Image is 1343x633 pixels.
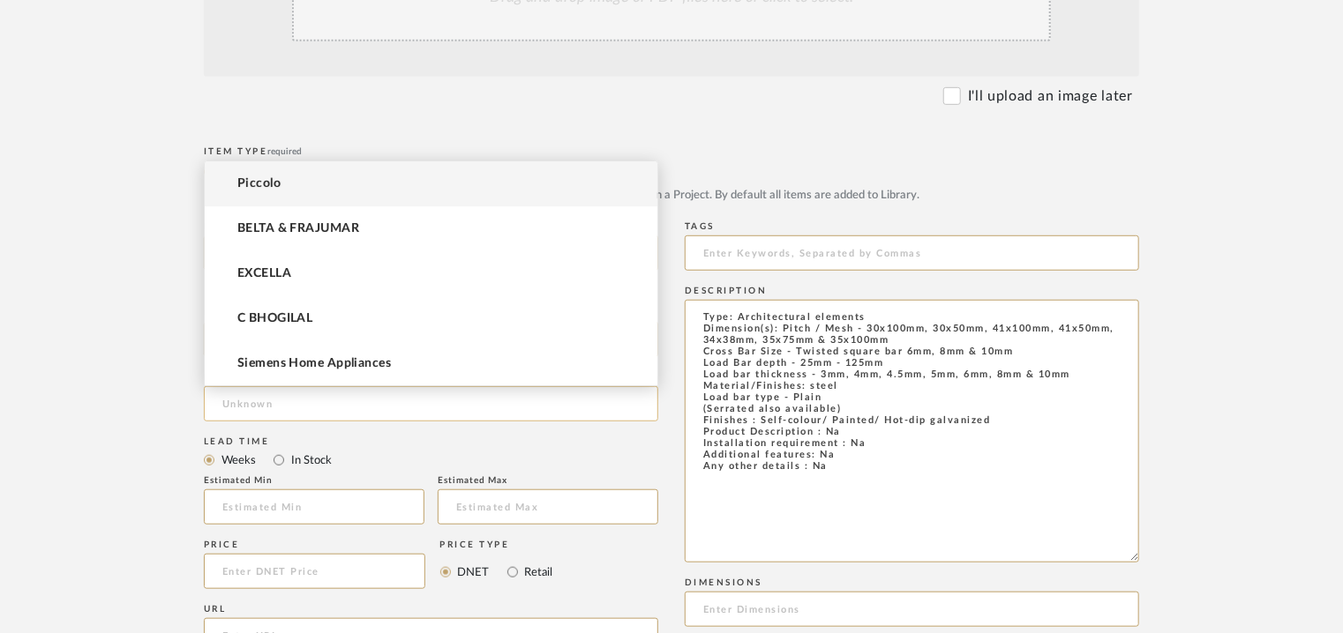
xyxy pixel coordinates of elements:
input: Enter Dimensions [685,592,1139,627]
label: In Stock [289,451,332,470]
mat-radio-group: Select item type [204,449,658,471]
mat-radio-group: Select price type [440,554,553,589]
span: Piccolo [237,176,281,191]
label: Retail [523,562,553,582]
span: C BHOGILAL [237,311,312,326]
div: Description [685,286,1139,296]
label: DNET [456,562,490,582]
span: required [268,147,303,156]
div: Upload JPG/PNG images or PDF drawings to create an item with maximum functionality in a Project. ... [204,187,1139,205]
div: Dimensions [685,577,1139,588]
input: Estimated Min [204,489,424,525]
span: BELTA & FRAJUMAR [237,221,359,236]
div: Price [204,540,425,550]
div: Item Type [204,146,1139,157]
input: Unknown [204,386,658,421]
div: Tags [685,221,1139,232]
input: Enter DNET Price [204,554,425,589]
label: I'll upload an image later [968,86,1133,107]
div: Estimated Min [204,475,424,486]
mat-radio-group: Select item type [204,160,1139,182]
label: Weeks [220,451,256,470]
span: EXCELLA [237,266,291,281]
input: Enter Keywords, Separated by Commas [685,235,1139,271]
div: Estimated Max [438,475,658,486]
div: Price Type [440,540,553,550]
div: URL [204,604,658,614]
input: Estimated Max [438,489,658,525]
span: Siemens Home Appliances [237,356,391,371]
div: Lead Time [204,436,658,447]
